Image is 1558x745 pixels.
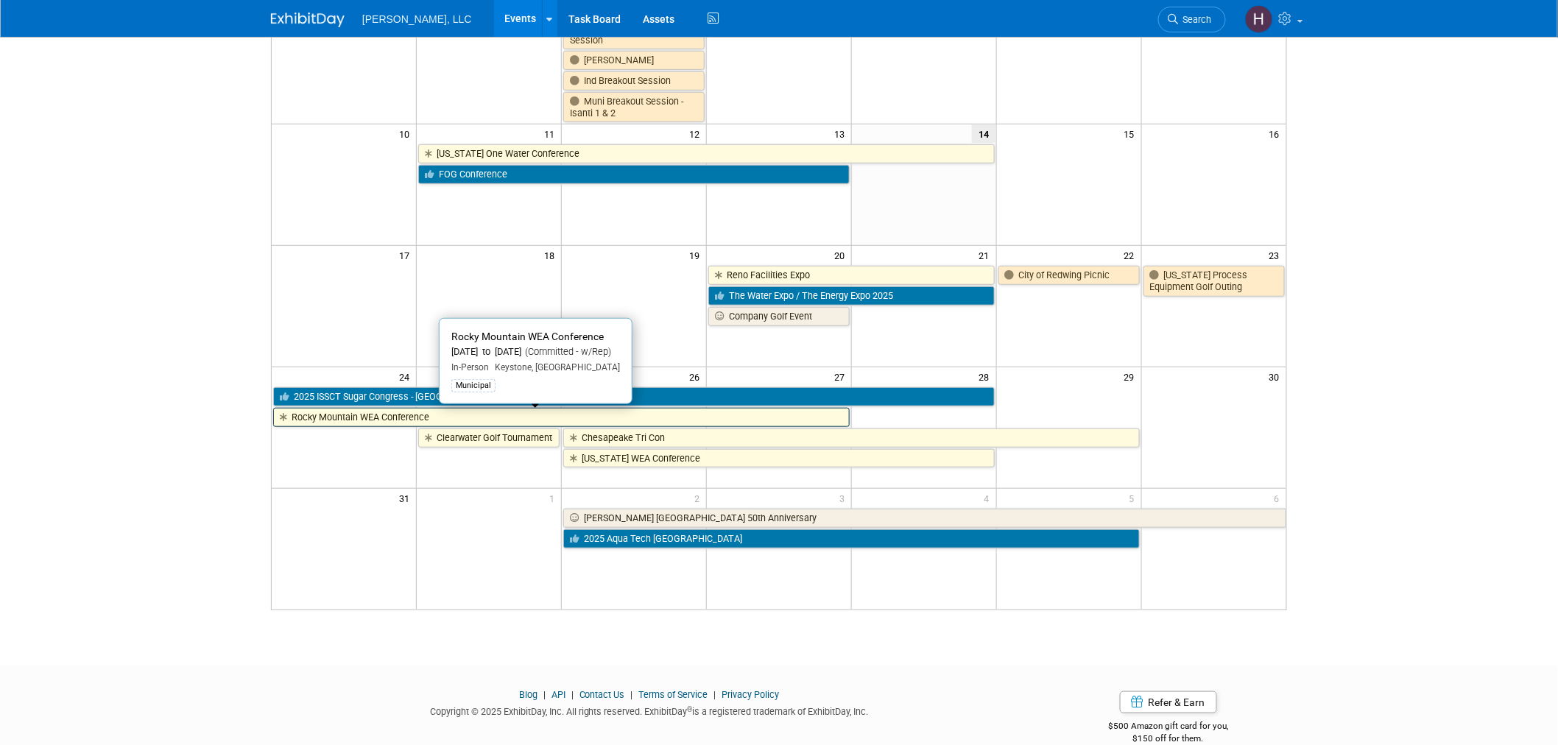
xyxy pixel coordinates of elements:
span: In-Person [451,362,489,372]
a: [PERSON_NAME] [563,51,705,70]
span: 23 [1268,246,1286,264]
span: 22 [1123,246,1141,264]
a: Chesapeake Tri Con [563,428,1139,448]
a: [US_STATE] Process Equipment Golf Outing [1143,266,1285,296]
a: 2025 ISSCT Sugar Congress - [GEOGRAPHIC_DATA] [273,387,995,406]
span: 3 [838,489,851,507]
span: 15 [1123,124,1141,143]
span: 11 [543,124,561,143]
a: Company Golf Event [708,307,850,326]
span: 27 [833,367,851,386]
a: Muni Breakout Session - Isanti 1 & 2 [563,92,705,122]
span: 20 [833,246,851,264]
a: [PERSON_NAME] [GEOGRAPHIC_DATA] 50th Anniversary [563,509,1286,528]
span: 14 [972,124,996,143]
span: | [540,689,549,700]
div: [DATE] to [DATE] [451,346,620,359]
img: ExhibitDay [271,13,345,27]
span: 31 [398,489,416,507]
span: (Committed - w/Rep) [521,346,611,357]
a: Reno Facilities Expo [708,266,995,285]
a: 2025 Aqua Tech [GEOGRAPHIC_DATA] [563,529,1139,548]
a: Rocky Mountain WEA Conference [273,408,850,427]
span: 2 [693,489,706,507]
div: Copyright © 2025 ExhibitDay, Inc. All rights reserved. ExhibitDay is a registered trademark of Ex... [271,702,1028,718]
span: 26 [688,367,706,386]
a: The Water Expo / The Energy Expo 2025 [708,286,995,306]
span: | [568,689,577,700]
span: 12 [688,124,706,143]
span: 24 [398,367,416,386]
span: 1 [548,489,561,507]
span: 21 [978,246,996,264]
span: Keystone, [GEOGRAPHIC_DATA] [489,362,620,372]
span: Search [1178,14,1212,25]
a: Privacy Policy [722,689,780,700]
a: API [551,689,565,700]
a: Terms of Service [639,689,708,700]
span: 4 [983,489,996,507]
a: Ind Breakout Session [563,71,705,91]
span: Rocky Mountain WEA Conference [451,331,604,342]
span: | [711,689,720,700]
span: 10 [398,124,416,143]
a: Search [1158,7,1226,32]
div: Municipal [451,379,496,392]
span: 30 [1268,367,1286,386]
span: 28 [978,367,996,386]
span: 18 [543,246,561,264]
a: [US_STATE] WEA Conference [563,449,995,468]
img: Hannah Mulholland [1245,5,1273,33]
a: Clearwater Golf Tournament [418,428,560,448]
span: 17 [398,246,416,264]
sup: ® [688,705,693,713]
a: Refer & Earn [1120,691,1217,713]
div: $500 Amazon gift card for you, [1050,710,1288,744]
span: | [627,689,637,700]
span: [PERSON_NAME], LLC [362,13,472,25]
a: City of Redwing Picnic [998,266,1140,285]
span: 5 [1128,489,1141,507]
span: 13 [833,124,851,143]
div: $150 off for them. [1050,732,1288,745]
a: Contact Us [579,689,625,700]
span: 16 [1268,124,1286,143]
span: 6 [1273,489,1286,507]
a: FOG Conference [418,165,850,184]
span: 29 [1123,367,1141,386]
a: [US_STATE] One Water Conference [418,144,994,163]
a: Blog [519,689,537,700]
span: 19 [688,246,706,264]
